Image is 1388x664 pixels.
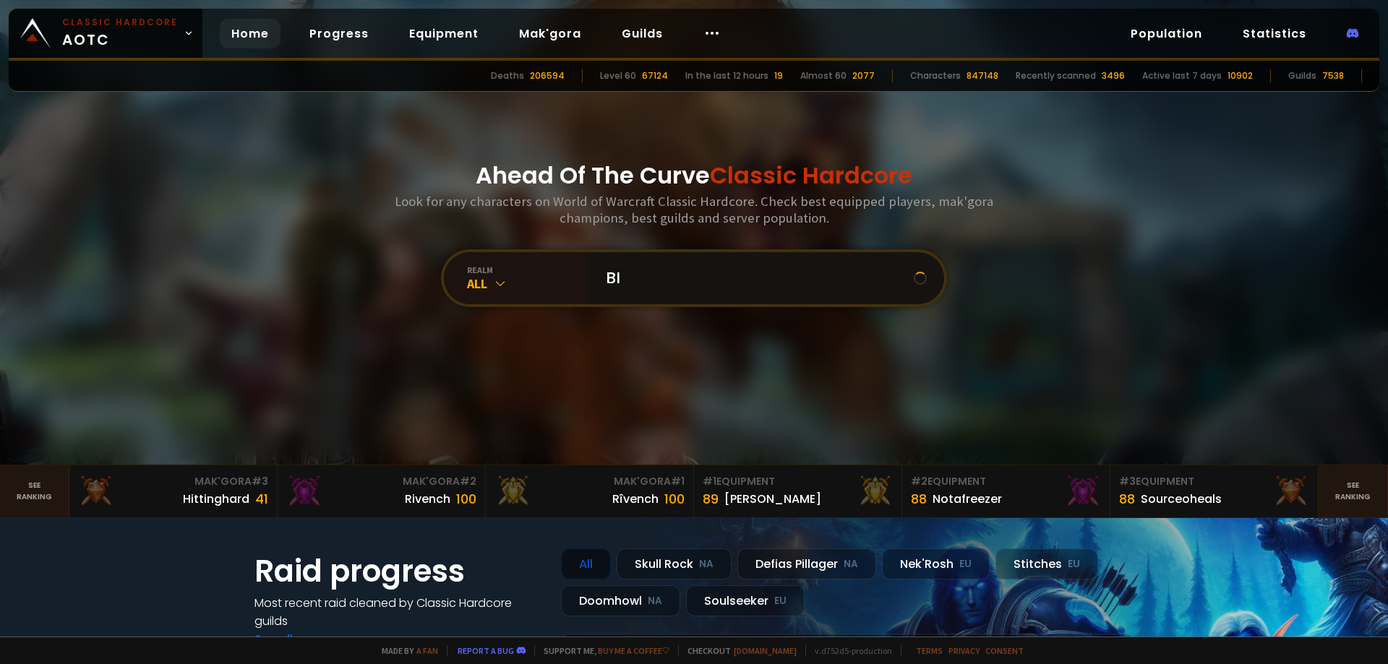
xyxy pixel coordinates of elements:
[254,548,544,594] h1: Raid progress
[710,159,912,191] span: Classic Hardcore
[959,557,972,572] small: EU
[610,19,674,48] a: Guilds
[460,474,476,488] span: # 2
[734,645,797,656] a: [DOMAIN_NAME]
[398,19,490,48] a: Equipment
[183,490,249,508] div: Hittinghard
[1102,69,1125,82] div: 3496
[967,69,998,82] div: 847148
[882,548,990,579] div: Nek'Rosh
[598,645,669,656] a: Buy me a coffee
[1322,69,1344,82] div: 7538
[1068,557,1080,572] small: EU
[1231,19,1318,48] a: Statistics
[948,645,980,656] a: Privacy
[405,490,450,508] div: Rivench
[507,19,593,48] a: Mak'gora
[774,594,787,608] small: EU
[844,557,858,572] small: NA
[373,645,438,656] span: Made by
[617,548,732,579] div: Skull Rock
[911,474,928,488] span: # 2
[911,474,1101,489] div: Equipment
[985,645,1024,656] a: Consent
[737,548,876,579] div: Defias Pillager
[491,69,524,82] div: Deaths
[1119,489,1135,509] div: 88
[476,158,912,193] h1: Ahead Of The Curve
[1142,69,1222,82] div: Active last 7 days
[800,69,847,82] div: Almost 60
[254,594,544,630] h4: Most recent raid cleaned by Classic Hardcore guilds
[298,19,380,48] a: Progress
[254,631,348,647] a: See all progress
[724,490,821,508] div: [PERSON_NAME]
[78,474,268,489] div: Mak'Gora
[1288,69,1316,82] div: Guilds
[995,548,1098,579] div: Stitches
[69,465,278,517] a: Mak'Gora#3Hittinghard41
[852,69,875,82] div: 2077
[458,645,514,656] a: Report a bug
[1141,490,1222,508] div: Sourceoheals
[389,193,999,226] h3: Look for any characters on World of Warcraft Classic Hardcore. Check best equipped players, mak'g...
[694,465,902,517] a: #1Equipment89[PERSON_NAME]
[703,474,893,489] div: Equipment
[703,474,716,488] span: # 1
[534,645,669,656] span: Support me,
[494,474,685,489] div: Mak'Gora
[612,490,659,508] div: Rîvench
[671,474,685,488] span: # 1
[911,489,927,509] div: 88
[9,9,202,58] a: Classic HardcoreAOTC
[685,69,768,82] div: In the last 12 hours
[699,557,714,572] small: NA
[1119,474,1309,489] div: Equipment
[467,264,588,275] div: realm
[1016,69,1096,82] div: Recently scanned
[805,645,892,656] span: v. d752d5 - production
[648,594,662,608] small: NA
[1228,69,1253,82] div: 10902
[467,275,588,292] div: All
[62,16,178,29] small: Classic Hardcore
[278,465,486,517] a: Mak'Gora#2Rivench100
[220,19,280,48] a: Home
[902,465,1110,517] a: #2Equipment88Notafreezer
[255,489,268,509] div: 41
[933,490,1002,508] div: Notafreezer
[561,548,611,579] div: All
[910,69,961,82] div: Characters
[252,474,268,488] span: # 3
[62,16,178,51] span: AOTC
[416,645,438,656] a: a fan
[456,489,476,509] div: 100
[1119,474,1136,488] span: # 3
[286,474,476,489] div: Mak'Gora
[642,69,668,82] div: 67124
[916,645,943,656] a: Terms
[664,489,685,509] div: 100
[561,585,680,616] div: Doomhowl
[1119,19,1214,48] a: Population
[678,645,797,656] span: Checkout
[686,585,805,616] div: Soulseeker
[530,69,565,82] div: 206594
[703,489,719,509] div: 89
[597,252,914,304] input: Search a character...
[1110,465,1319,517] a: #3Equipment88Sourceoheals
[600,69,636,82] div: Level 60
[1319,465,1388,517] a: Seeranking
[774,69,783,82] div: 19
[486,465,694,517] a: Mak'Gora#1Rîvench100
